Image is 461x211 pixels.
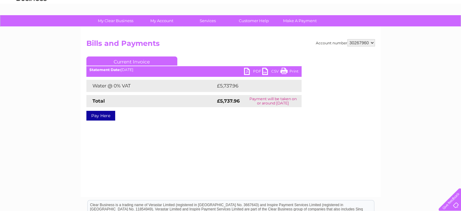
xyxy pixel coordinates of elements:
div: Account number [316,39,375,46]
a: Make A Payment [275,15,325,26]
a: Customer Help [229,15,279,26]
a: My Account [137,15,187,26]
a: Log out [441,26,455,30]
strong: £5,737.96 [217,98,240,104]
a: My Clear Business [91,15,141,26]
td: Water @ 0% VAT [86,80,215,92]
a: PDF [244,68,262,77]
strong: Total [92,98,105,104]
h2: Bills and Payments [86,39,375,51]
a: Pay Here [86,111,115,121]
img: logo.png [16,16,47,34]
td: £5,737.96 [215,80,292,92]
a: 0333 014 3131 [347,3,389,11]
a: Water [354,26,366,30]
a: Telecoms [386,26,405,30]
div: [DATE] [86,68,302,72]
a: Contact [421,26,436,30]
td: Payment will be taken on or around [DATE] [245,95,302,107]
a: CSV [262,68,280,77]
b: Statement Date: [89,67,121,72]
a: Current Invoice [86,56,177,66]
div: Clear Business is a trading name of Verastar Limited (registered in [GEOGRAPHIC_DATA] No. 3667643... [88,3,374,29]
a: Print [280,68,299,77]
a: Blog [408,26,417,30]
a: Services [183,15,233,26]
a: Energy [369,26,383,30]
